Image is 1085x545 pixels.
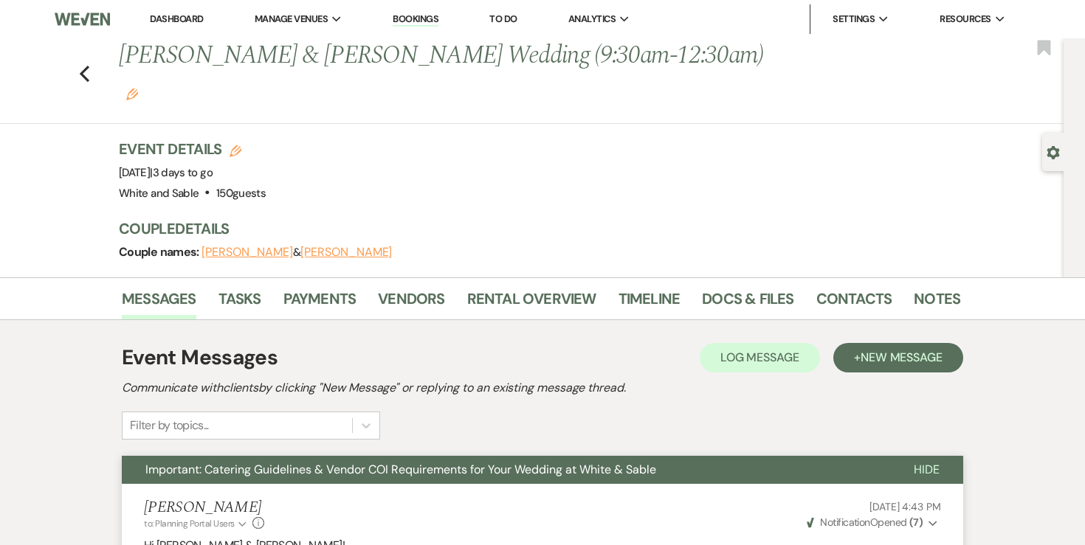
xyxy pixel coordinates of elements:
a: Messages [122,287,196,319]
h3: Couple Details [119,218,945,239]
a: Notes [914,287,960,319]
h5: [PERSON_NAME] [144,499,264,517]
a: Timeline [619,287,681,319]
button: Edit [126,87,138,100]
a: Rental Overview [467,287,596,319]
h1: Event Messages [122,342,278,373]
a: Vendors [378,287,444,319]
span: Hide [914,462,940,477]
div: Filter by topics... [130,417,209,434]
span: 3 days to go [153,165,213,180]
span: | [150,165,213,180]
span: Important: Catering Guidelines & Vendor COI Requirements for Your Wedding at White & Sable [145,462,656,477]
span: Resources [940,12,991,27]
a: Bookings [393,13,438,27]
h3: Event Details [119,139,266,159]
button: [PERSON_NAME] [300,246,392,258]
span: Notification [820,516,869,529]
button: Important: Catering Guidelines & Vendor COI Requirements for Your Wedding at White & Sable [122,456,890,484]
span: Settings [833,12,875,27]
h1: [PERSON_NAME] & [PERSON_NAME] Wedding (9:30am-12:30am) [119,38,780,108]
span: to: Planning Portal Users [144,518,235,530]
button: [PERSON_NAME] [201,246,293,258]
button: Hide [890,456,963,484]
span: New Message [861,350,943,365]
h2: Communicate with clients by clicking "New Message" or replying to an existing message thread. [122,379,963,397]
button: Open lead details [1047,145,1060,159]
button: to: Planning Portal Users [144,517,249,530]
a: Tasks [218,287,261,319]
strong: ( 7 ) [909,516,923,529]
span: [DATE] 4:43 PM [869,500,941,513]
span: Log Message [720,350,799,365]
a: Dashboard [150,13,203,25]
span: Opened [807,516,923,529]
span: Couple names: [119,244,201,260]
img: Weven Logo [55,4,110,35]
button: +New Message [833,343,963,372]
button: NotificationOpened (7) [805,515,941,530]
span: & [201,245,392,260]
span: White and Sable [119,186,199,201]
span: Manage Venues [255,12,328,27]
a: Contacts [816,287,892,319]
a: To Do [489,13,517,25]
span: 150 guests [216,186,266,201]
a: Payments [283,287,356,319]
span: Analytics [568,12,616,27]
a: Docs & Files [702,287,793,319]
button: Log Message [700,343,820,372]
span: [DATE] [119,165,213,180]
